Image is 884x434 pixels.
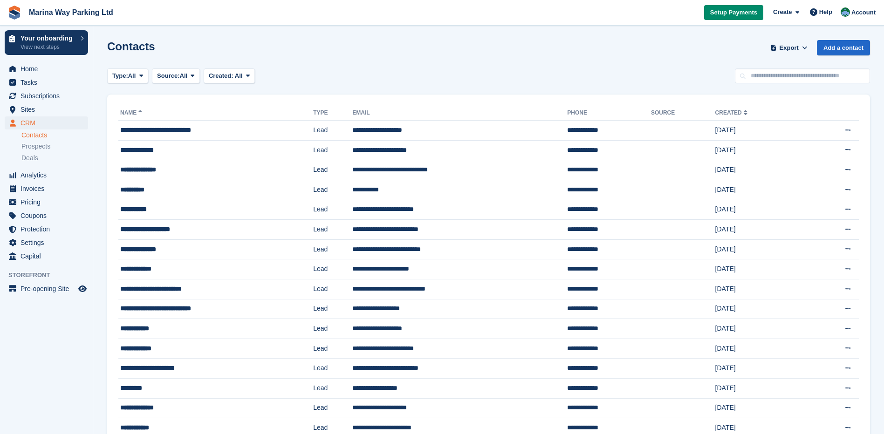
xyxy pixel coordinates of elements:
a: menu [5,169,88,182]
span: Setup Payments [710,8,757,17]
a: menu [5,282,88,295]
td: [DATE] [715,259,807,279]
a: Add a contact [817,40,870,55]
td: [DATE] [715,299,807,319]
a: menu [5,209,88,222]
a: menu [5,62,88,75]
td: [DATE] [715,279,807,299]
span: Deals [21,154,38,163]
span: Prospects [21,142,50,151]
td: Lead [313,319,352,339]
button: Export [768,40,809,55]
span: Home [21,62,76,75]
a: menu [5,236,88,249]
span: Sites [21,103,76,116]
span: Subscriptions [21,89,76,102]
p: View next steps [21,43,76,51]
td: Lead [313,200,352,220]
span: All [235,72,243,79]
td: [DATE] [715,398,807,418]
a: Preview store [77,283,88,294]
td: Lead [313,359,352,379]
span: Account [851,8,876,17]
a: Name [120,109,144,116]
span: Type: [112,71,128,81]
td: Lead [313,339,352,359]
td: [DATE] [715,180,807,200]
span: Storefront [8,271,93,280]
td: [DATE] [715,319,807,339]
td: [DATE] [715,359,807,379]
a: Your onboarding View next steps [5,30,88,55]
a: menu [5,223,88,236]
span: Pricing [21,196,76,209]
a: Marina Way Parking Ltd [25,5,117,20]
td: Lead [313,398,352,418]
span: Settings [21,236,76,249]
td: Lead [313,259,352,279]
a: menu [5,250,88,263]
span: Analytics [21,169,76,182]
span: CRM [21,116,76,129]
a: menu [5,182,88,195]
span: Pre-opening Site [21,282,76,295]
td: Lead [313,378,352,398]
a: menu [5,103,88,116]
td: [DATE] [715,339,807,359]
img: stora-icon-8386f47178a22dfd0bd8f6a31ec36ba5ce8667c1dd55bd0f319d3a0aa187defe.svg [7,6,21,20]
a: menu [5,196,88,209]
td: [DATE] [715,378,807,398]
td: Lead [313,160,352,180]
a: Created [715,109,749,116]
button: Source: All [152,68,200,84]
span: Source: [157,71,179,81]
span: Create [773,7,792,17]
td: Lead [313,140,352,160]
td: [DATE] [715,200,807,220]
span: Created: [209,72,233,79]
th: Phone [567,106,651,121]
span: Help [819,7,832,17]
img: Paul Lewis [841,7,850,17]
td: Lead [313,220,352,240]
td: Lead [313,279,352,299]
a: menu [5,116,88,129]
button: Type: All [107,68,148,84]
a: Deals [21,153,88,163]
td: Lead [313,180,352,200]
td: [DATE] [715,121,807,141]
span: Invoices [21,182,76,195]
a: menu [5,89,88,102]
span: All [180,71,188,81]
span: Coupons [21,209,76,222]
td: Lead [313,121,352,141]
h1: Contacts [107,40,155,53]
th: Email [352,106,567,121]
td: [DATE] [715,160,807,180]
p: Your onboarding [21,35,76,41]
td: Lead [313,299,352,319]
a: menu [5,76,88,89]
span: Capital [21,250,76,263]
td: [DATE] [715,140,807,160]
a: Contacts [21,131,88,140]
td: Lead [313,239,352,259]
a: Prospects [21,142,88,151]
td: [DATE] [715,220,807,240]
th: Type [313,106,352,121]
button: Created: All [204,68,255,84]
span: All [128,71,136,81]
a: Setup Payments [704,5,763,20]
td: [DATE] [715,239,807,259]
th: Source [651,106,715,121]
span: Protection [21,223,76,236]
span: Export [780,43,799,53]
span: Tasks [21,76,76,89]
